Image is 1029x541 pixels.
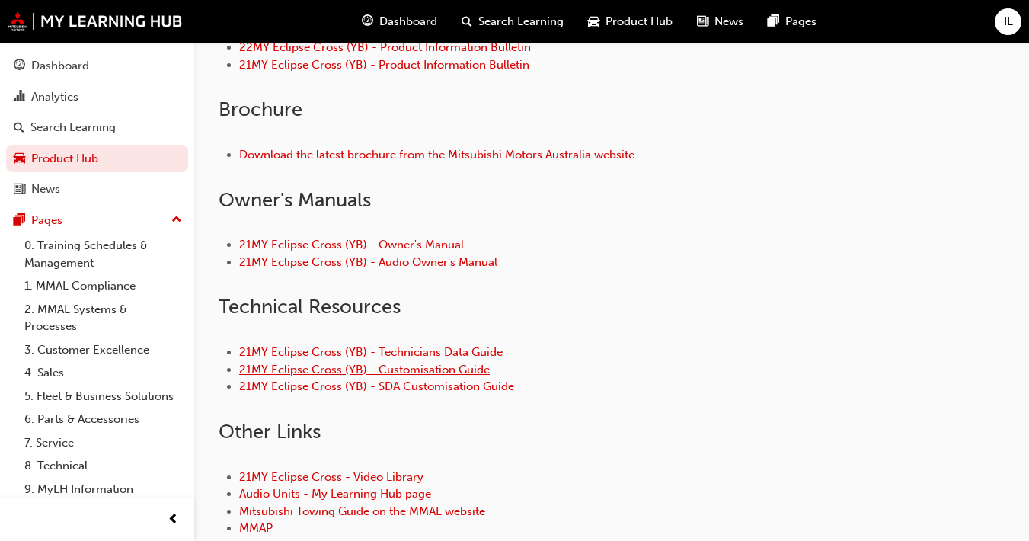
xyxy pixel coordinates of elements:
[239,345,503,359] a: 21MY Eclipse Cross (YB) - Technicians Data Guide
[18,408,188,431] a: 6. Parts & Accessories
[14,59,25,73] span: guage-icon
[714,13,743,30] span: News
[219,98,1005,122] h2: Brochure
[239,504,485,518] a: Mitsubishi Towing Guide on the MMAL website
[697,12,708,31] span: news-icon
[6,49,188,206] button: DashboardAnalyticsSearch LearningProduct HubNews
[31,88,78,106] div: Analytics
[588,12,599,31] span: car-icon
[14,183,25,197] span: news-icon
[18,385,188,408] a: 5. Fleet & Business Solutions
[768,12,779,31] span: pages-icon
[18,338,188,362] a: 3. Customer Excellence
[171,210,182,230] span: up-icon
[14,91,25,104] span: chart-icon
[6,114,188,142] a: Search Learning
[6,83,188,111] a: Analytics
[685,6,756,37] a: news-iconNews
[239,487,431,501] a: Audio Units - My Learning Hub page
[478,13,564,30] span: Search Learning
[168,511,179,530] span: prev-icon
[756,6,829,37] a: pages-iconPages
[31,181,60,198] div: News
[18,478,188,501] a: 9. MyLH Information
[18,431,188,455] a: 7. Service
[219,188,1005,213] h2: Owner ' s Manuals
[239,255,497,269] a: 21MY Eclipse Cross (YB) - Audio Owner's Manual
[31,57,89,75] div: Dashboard
[239,148,634,162] a: Download the latest brochure from the Mitsubishi Motors Australia website
[462,12,472,31] span: search-icon
[30,119,116,136] div: Search Learning
[239,363,490,376] a: 21MY Eclipse Cross (YB) - Customisation Guide
[14,121,24,135] span: search-icon
[606,13,673,30] span: Product Hub
[449,6,576,37] a: search-iconSearch Learning
[239,40,531,54] a: 22MY Eclipse Cross (YB) - Product Information Bulletin
[239,470,423,484] a: 21MY Eclipse Cross - Video Library
[350,6,449,37] a: guage-iconDashboard
[18,298,188,338] a: 2. MMAL Systems & Processes
[6,206,188,235] button: Pages
[239,58,529,72] a: 21MY Eclipse Cross (YB) - Product Information Bulletin
[239,379,514,393] a: 21MY Eclipse Cross (YB) - SDA Customisation Guide
[18,234,188,274] a: 0. Training Schedules & Management
[576,6,685,37] a: car-iconProduct Hub
[239,521,273,535] a: MMAP
[18,361,188,385] a: 4. Sales
[362,12,373,31] span: guage-icon
[1004,13,1013,30] span: IL
[18,454,188,478] a: 8. Technical
[239,238,464,251] a: 21MY Eclipse Cross (YB) - Owner's Manual
[219,295,1005,319] h2: Technical Resources
[785,13,816,30] span: Pages
[995,8,1021,35] button: IL
[14,214,25,228] span: pages-icon
[14,152,25,166] span: car-icon
[6,175,188,203] a: News
[6,52,188,80] a: Dashboard
[6,145,188,173] a: Product Hub
[219,420,1005,444] h2: Other Links
[18,274,188,298] a: 1. MMAL Compliance
[31,212,62,229] div: Pages
[8,11,183,31] img: mmal
[379,13,437,30] span: Dashboard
